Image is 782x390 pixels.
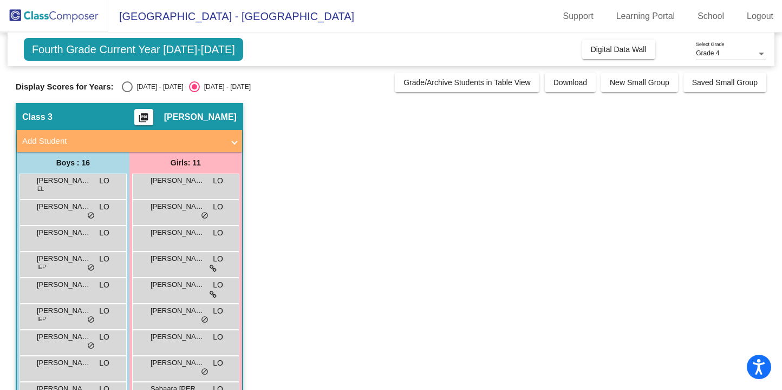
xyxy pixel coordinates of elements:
mat-icon: picture_as_pdf [137,112,150,127]
button: Print Students Details [134,109,153,125]
span: [PERSON_NAME] [37,175,91,186]
mat-radio-group: Select an option [122,81,251,92]
a: Learning Portal [608,8,684,25]
span: LO [213,331,223,343]
span: do_not_disturb_alt [87,212,95,220]
span: [PERSON_NAME] [151,279,205,290]
span: [PERSON_NAME] [151,201,205,212]
span: LO [99,253,109,265]
span: [PERSON_NAME] [164,112,237,123]
span: do_not_disturb_alt [87,342,95,350]
span: LO [213,175,223,187]
span: [PERSON_NAME] [151,175,205,186]
span: Saved Small Group [692,78,758,87]
span: [PERSON_NAME] [37,201,91,212]
span: LO [213,253,223,265]
span: [PERSON_NAME] [37,305,91,316]
span: [PERSON_NAME] [151,227,205,238]
span: LO [213,305,223,317]
button: Digital Data Wall [582,40,655,59]
a: Logout [738,8,782,25]
span: LO [213,227,223,239]
span: do_not_disturb_alt [201,368,208,376]
span: LO [99,357,109,369]
span: [PERSON_NAME] [37,227,91,238]
span: LO [99,201,109,213]
span: Grade/Archive Students in Table View [403,78,531,87]
div: Girls: 11 [129,152,242,174]
span: LO [99,175,109,187]
span: LO [213,357,223,369]
span: [PERSON_NAME] [151,331,205,342]
span: do_not_disturb_alt [87,264,95,272]
span: LO [99,305,109,317]
span: Download [553,78,587,87]
span: [PERSON_NAME] [37,253,91,264]
button: Saved Small Group [683,73,766,92]
button: Download [545,73,596,92]
a: School [689,8,733,25]
span: LO [99,331,109,343]
span: IEP [37,315,46,323]
span: [PERSON_NAME] [37,279,91,290]
mat-panel-title: Add Student [22,135,224,148]
span: LO [99,227,109,239]
span: do_not_disturb_alt [87,316,95,324]
span: [PERSON_NAME] [151,253,205,264]
span: do_not_disturb_alt [201,212,208,220]
a: Support [555,8,602,25]
span: LO [99,279,109,291]
button: Grade/Archive Students in Table View [395,73,539,92]
span: [PERSON_NAME] [37,357,91,368]
span: LO [213,279,223,291]
span: [PERSON_NAME] [151,357,205,368]
span: Fourth Grade Current Year [DATE]-[DATE] [24,38,243,61]
span: do_not_disturb_alt [201,316,208,324]
span: IEP [37,263,46,271]
span: LO [213,201,223,213]
span: Grade 4 [696,49,719,57]
span: [PERSON_NAME] [151,305,205,316]
div: [DATE] - [DATE] [133,82,184,92]
span: Digital Data Wall [591,45,647,54]
span: EL [37,185,44,193]
span: Class 3 [22,112,53,123]
div: [DATE] - [DATE] [200,82,251,92]
span: [PERSON_NAME] [37,331,91,342]
span: New Small Group [610,78,669,87]
div: Boys : 16 [17,152,129,174]
button: New Small Group [601,73,678,92]
span: Display Scores for Years: [16,82,114,92]
mat-expansion-panel-header: Add Student [17,130,242,152]
span: [GEOGRAPHIC_DATA] - [GEOGRAPHIC_DATA] [108,8,354,25]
